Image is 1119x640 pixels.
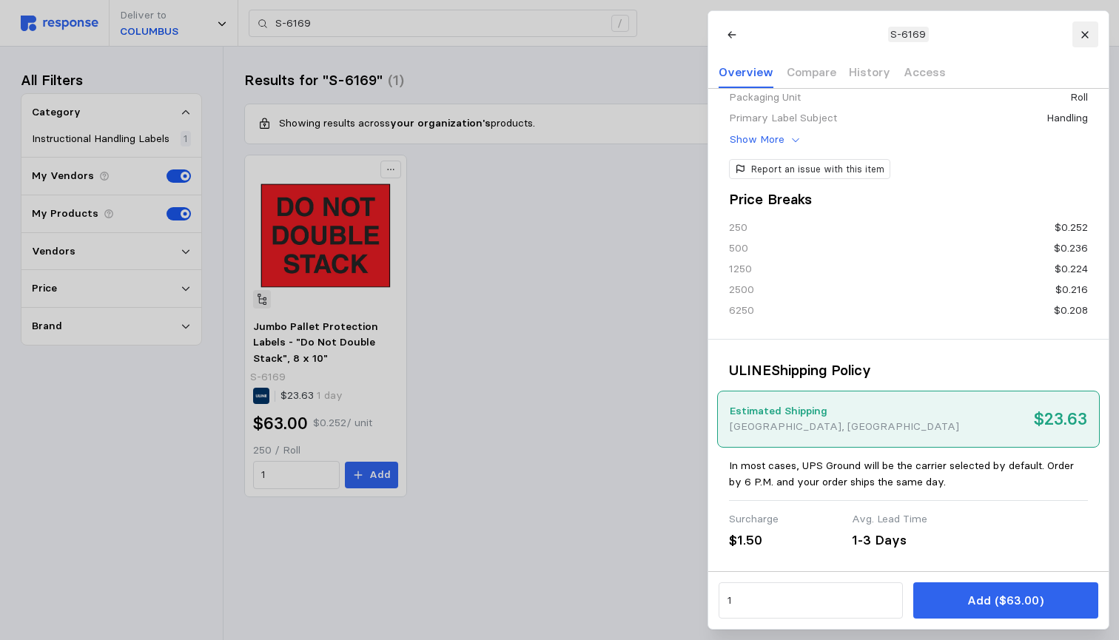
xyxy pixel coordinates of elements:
div: $0.224 [1054,261,1087,277]
p: Overview [719,63,773,81]
div: Avg. Lead Time [852,511,964,528]
p: Estimated Shipping [730,403,959,420]
p: In most cases, UPS Ground will be the carrier selected by default. Order by 6 P.M. and your order... [729,458,1088,490]
div: $1.50 [729,530,841,550]
p: Access [903,63,945,81]
button: Report an issue with this item [729,159,890,179]
p: Compare [786,63,836,81]
div: 1250 [729,261,752,277]
p: S-6169 [890,27,926,43]
h3: ULINE Shipping Policy [729,360,1088,380]
div: $0.236 [1053,240,1087,256]
div: 500 [729,240,748,256]
button: Show More [729,131,802,149]
div: Primary Label Subject [729,110,837,126]
div: 1-3 Days [852,530,964,550]
p: [GEOGRAPHIC_DATA], [GEOGRAPHIC_DATA] [730,419,959,435]
p: History [849,63,890,81]
div: Packaging Unit [729,90,801,105]
div: Surcharge [729,511,841,528]
p: Show More [730,132,784,148]
div: 2500 [729,282,754,297]
div: Handling [1046,110,1087,126]
p: Add ($63.00) [967,591,1044,610]
div: $0.216 [1055,282,1087,297]
div: Roll [1069,90,1087,105]
div: $0.252 [1054,220,1087,235]
div: 250 [729,220,747,235]
div: $0.208 [1053,303,1087,318]
div: 6250 [729,303,754,318]
button: Add ($63.00) [913,582,1098,619]
p: Report an issue with this item [751,163,884,176]
h2: $23.63 [1033,408,1086,431]
input: Qty [727,587,894,614]
h3: Price Breaks [729,189,1088,209]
